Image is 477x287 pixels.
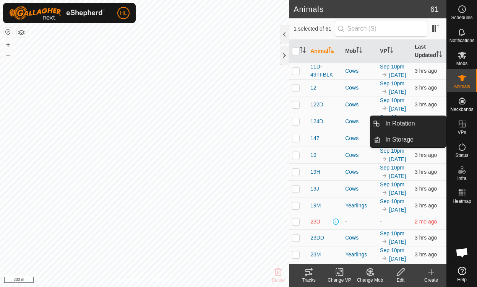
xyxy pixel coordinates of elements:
a: [DATE] [389,89,406,95]
div: Cows [345,234,374,242]
div: Cows [345,151,374,159]
span: 11 Sept 2025, 2:35 pm [415,169,437,175]
p-sorticon: Activate to sort [300,48,306,54]
span: 147 [310,134,319,142]
input: Search (S) [335,21,427,37]
span: Animals [454,84,470,89]
span: 19 [310,151,316,159]
span: 11D-49TFBLK [310,63,339,79]
span: 11 Sept 2025, 2:34 pm [415,85,437,91]
a: [DATE] [389,190,406,196]
div: Yearlings [345,202,374,210]
span: Help [457,277,467,282]
a: Sep 10pm [380,97,404,103]
a: Sep 10pm [380,198,404,204]
a: Privacy Policy [114,277,143,284]
a: Sep 10pm [380,114,404,120]
th: Animal [307,40,342,63]
a: In Storage [381,132,446,147]
img: to [381,206,388,212]
button: Map Layers [17,28,26,37]
div: Yearlings [345,251,374,259]
img: to [381,255,388,261]
p-sorticon: Activate to sort [356,48,362,54]
span: Neckbands [450,107,473,112]
th: Last Updated [412,40,446,63]
span: 11 Sept 2025, 2:35 pm [415,152,437,158]
th: VP [377,40,412,63]
img: to [381,189,388,196]
app-display-virtual-paddock-transition: - [380,219,382,225]
span: Infra [457,176,466,181]
span: 28 June 2025, 12:04 pm [415,219,437,225]
h2: Animals [294,5,430,14]
span: VPs [458,130,466,135]
span: 19M [310,202,321,210]
li: In Storage [370,132,446,147]
button: + [3,40,13,49]
p-sorticon: Activate to sort [328,48,334,54]
span: In Storage [385,135,414,144]
img: to [381,105,388,111]
span: 11 Sept 2025, 2:35 pm [415,186,437,192]
span: 11 Sept 2025, 2:35 pm [415,202,437,209]
img: to [381,238,388,245]
li: In Rotation [370,116,446,131]
span: Schedules [451,15,472,20]
img: to [381,88,388,95]
a: Sep 10pm [380,230,404,236]
span: 11 Sept 2025, 2:34 pm [415,251,437,258]
a: [DATE] [389,207,406,213]
div: Cows [345,185,374,193]
span: In Rotation [385,119,415,128]
th: Mob [342,40,377,63]
a: [DATE] [389,72,406,78]
a: Sep 10pm [380,80,404,86]
div: - [345,218,374,226]
a: Help [447,264,477,285]
a: [DATE] [389,156,406,162]
img: Gallagher Logo [9,6,105,20]
img: to [381,72,388,78]
div: Cows [345,117,374,126]
button: Reset Map [3,28,13,37]
div: Cows [345,84,374,92]
span: 19J [310,185,319,193]
span: 23DD [310,234,324,242]
p-sorticon: Activate to sort [387,48,393,54]
button: – [3,50,13,59]
div: Change Mob [355,277,385,284]
span: 124D [310,117,323,126]
span: 11 Sept 2025, 2:34 pm [415,68,437,74]
p-sorticon: Activate to sort [436,52,442,58]
span: Notifications [449,38,474,43]
div: Open chat [451,241,474,264]
a: Sep 10pm [380,64,404,70]
span: HL [120,9,127,17]
a: Contact Us [152,277,175,284]
span: 11 Sept 2025, 2:34 pm [415,101,437,108]
a: Sep 10pm [380,181,404,188]
span: 61 [430,3,439,15]
a: Sep 10pm [380,148,404,154]
img: to [381,156,388,162]
a: Sep 10pm [380,165,404,171]
div: Create [416,277,446,284]
span: 11 Sept 2025, 2:34 pm [415,235,437,241]
span: 23D [310,218,320,226]
div: Change VP [324,277,355,284]
a: [DATE] [389,256,406,262]
span: 122D [310,101,323,109]
img: to [381,173,388,179]
span: Status [455,153,468,158]
span: Heatmap [453,199,471,204]
div: Cows [345,67,374,75]
span: 1 selected of 61 [294,25,334,33]
span: Mobs [456,61,467,66]
a: Sep 10pm [380,247,404,253]
a: In Rotation [381,116,446,131]
div: Cows [345,168,374,176]
span: 19H [310,168,320,176]
a: [DATE] [389,239,406,245]
div: Edit [385,277,416,284]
